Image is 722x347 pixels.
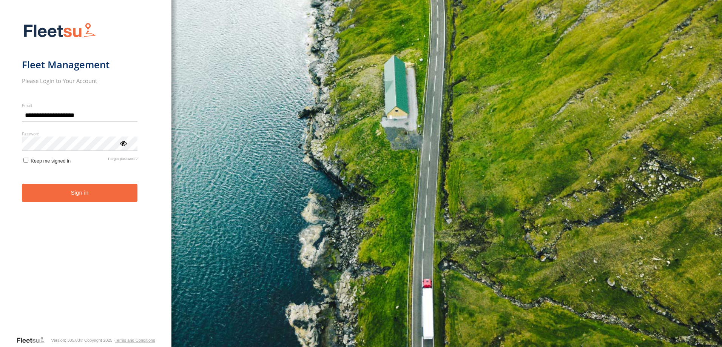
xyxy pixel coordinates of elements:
h1: Fleet Management [22,58,138,71]
form: main [22,18,150,336]
a: Visit our Website [16,336,51,344]
input: Keep me signed in [23,158,28,163]
div: Version: 305.03 [51,338,80,342]
label: Email [22,103,138,108]
a: Terms and Conditions [115,338,155,342]
img: Fleetsu [22,21,97,40]
span: Keep me signed in [31,158,71,164]
div: ViewPassword [119,139,127,147]
div: © Copyright 2025 - [80,338,155,342]
h2: Please Login to Your Account [22,77,138,84]
label: Password [22,131,138,137]
a: Forgot password? [108,157,137,164]
button: Sign in [22,184,138,202]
